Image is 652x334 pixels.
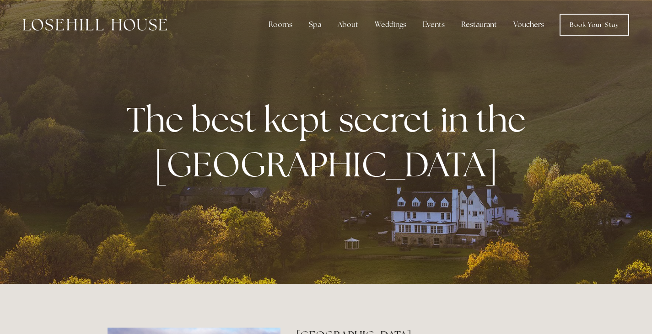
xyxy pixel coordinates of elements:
[454,16,504,34] div: Restaurant
[506,16,551,34] a: Vouchers
[415,16,452,34] div: Events
[560,14,629,36] a: Book Your Stay
[126,97,533,186] strong: The best kept secret in the [GEOGRAPHIC_DATA]
[302,16,329,34] div: Spa
[23,19,167,31] img: Losehill House
[367,16,414,34] div: Weddings
[261,16,300,34] div: Rooms
[330,16,366,34] div: About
